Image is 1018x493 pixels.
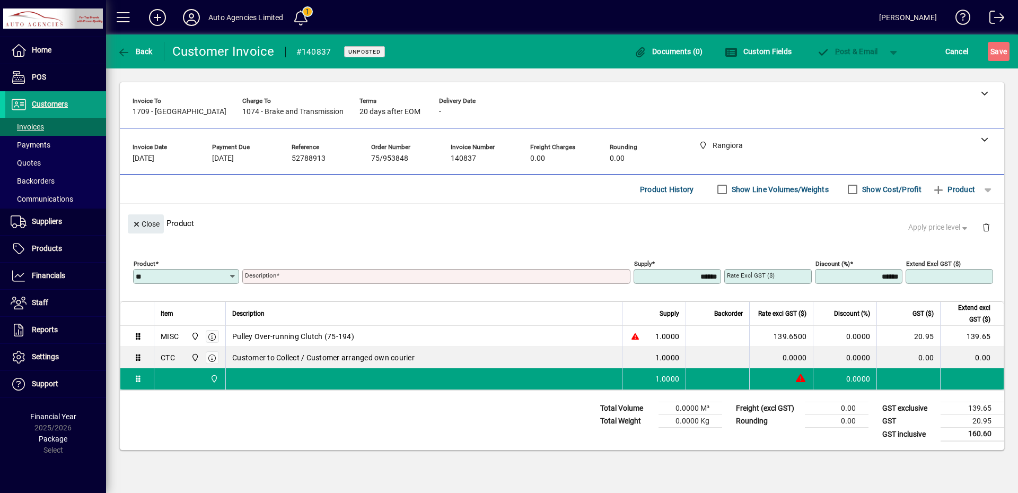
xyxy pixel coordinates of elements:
app-page-header-button: Delete [973,222,999,232]
td: Rounding [731,415,805,428]
button: Back [115,42,155,61]
span: Unposted [348,48,381,55]
a: Products [5,236,106,262]
a: Home [5,37,106,64]
button: Save [988,42,1010,61]
span: ave [990,43,1007,60]
td: 0.00 [805,402,868,415]
mat-label: Discount (%) [815,260,850,267]
label: Show Line Volumes/Weights [730,184,829,195]
span: Customers [32,100,68,108]
td: 0.00 [805,415,868,428]
a: Settings [5,344,106,370]
span: Cancel [945,43,969,60]
span: Backorders [11,177,55,185]
td: 0.0000 [813,326,876,347]
span: Staff [32,298,48,307]
div: 139.6500 [756,331,806,342]
span: 75/953848 [371,154,408,163]
span: Invoices [11,123,44,131]
span: Quotes [11,159,41,167]
span: Settings [32,352,59,361]
a: Knowledge Base [947,2,971,37]
td: GST exclusive [877,402,941,415]
span: POS [32,73,46,81]
a: Financials [5,263,106,289]
a: Logout [981,2,1005,37]
div: Auto Agencies Limited [208,9,284,26]
span: S [990,47,995,56]
button: Cancel [943,42,971,61]
span: Extend excl GST ($) [947,302,990,325]
div: Customer Invoice [172,43,275,60]
button: Product History [636,180,698,199]
span: Financials [32,271,65,280]
td: 0.00 [940,347,1004,368]
span: Documents (0) [634,47,703,56]
td: Freight (excl GST) [731,402,805,415]
span: Item [161,308,173,319]
span: Rangiora [207,373,220,385]
a: Invoices [5,118,106,136]
div: #140837 [296,44,331,60]
span: 1.0000 [655,374,680,384]
span: Product History [640,181,694,198]
span: ost & Email [817,47,878,56]
div: 0.0000 [756,352,806,363]
button: Custom Fields [722,42,794,61]
button: Profile [174,8,208,27]
td: 20.95 [876,326,940,347]
td: GST inclusive [877,428,941,441]
span: Rangiora [188,352,200,364]
button: Close [128,214,164,233]
span: GST ($) [912,308,934,319]
span: Customer to Collect / Customer arranged own courier [232,352,415,363]
span: Back [117,47,153,56]
span: Payments [11,141,50,149]
span: 1.0000 [655,331,680,342]
button: Add [141,8,174,27]
span: Custom Fields [725,47,792,56]
div: Product [120,204,1004,243]
td: 0.0000 M³ [659,402,722,415]
a: Staff [5,290,106,316]
span: Home [32,46,51,54]
span: [DATE] [212,154,234,163]
span: Pulley Over-running Clutch (75-194) [232,331,354,342]
span: Discount (%) [834,308,870,319]
span: 140837 [451,154,476,163]
td: Total Volume [595,402,659,415]
span: 52788913 [292,154,326,163]
span: Products [32,244,62,253]
a: Quotes [5,154,106,172]
span: Package [39,435,67,443]
span: Reports [32,325,58,334]
app-page-header-button: Close [125,219,166,228]
app-page-header-button: Back [106,42,164,61]
mat-label: Product [134,260,155,267]
mat-label: Extend excl GST ($) [906,260,961,267]
span: Communications [11,195,73,203]
a: Suppliers [5,209,106,235]
mat-label: Supply [634,260,652,267]
span: Suppliers [32,217,62,226]
a: Communications [5,190,106,208]
div: MISC [161,331,179,342]
td: Total Weight [595,415,659,428]
td: 139.65 [940,326,1004,347]
button: Apply price level [904,218,974,237]
span: Rangiora [188,331,200,342]
label: Show Cost/Profit [860,184,922,195]
button: Documents (0) [631,42,706,61]
span: [DATE] [133,154,154,163]
span: Supply [660,308,679,319]
td: 0.0000 Kg [659,415,722,428]
button: Delete [973,214,999,240]
td: GST [877,415,941,428]
span: Support [32,379,58,388]
mat-label: Description [245,272,276,279]
span: Close [132,215,160,233]
a: Reports [5,317,106,343]
div: [PERSON_NAME] [879,9,937,26]
span: 1.0000 [655,352,680,363]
